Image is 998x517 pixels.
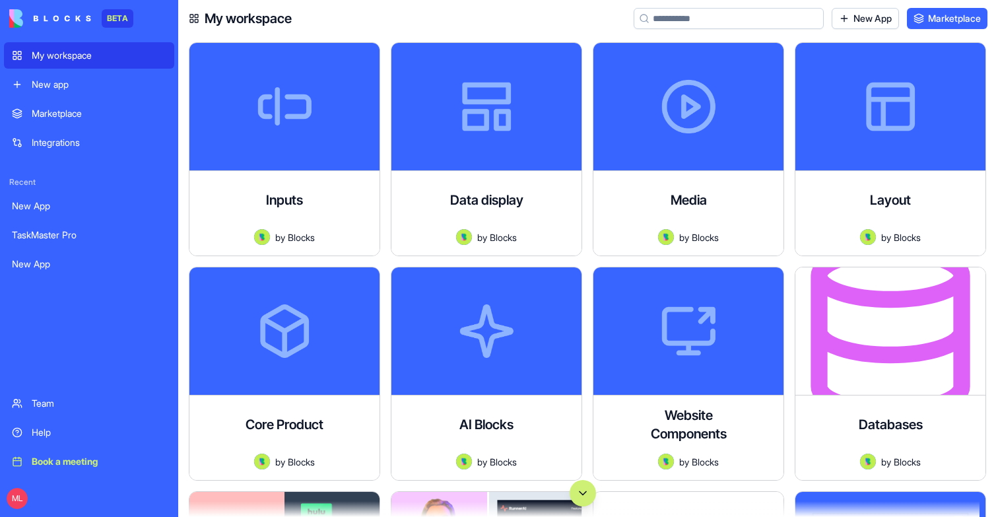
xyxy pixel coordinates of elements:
[254,454,270,469] img: Avatar
[593,42,784,256] a: MediaAvatarbyBlocks
[570,480,596,506] button: Scroll to bottom
[4,177,174,188] span: Recent
[860,454,876,469] img: Avatar
[4,419,174,446] a: Help
[205,9,292,28] h4: My workspace
[7,488,28,509] span: ML
[32,426,166,439] div: Help
[456,229,472,245] img: Avatar
[275,455,285,469] span: by
[477,230,487,244] span: by
[636,406,741,443] h4: Website Components
[12,258,166,271] div: New App
[4,448,174,475] a: Book a meeting
[881,230,891,244] span: by
[32,49,166,62] div: My workspace
[679,230,689,244] span: by
[102,9,133,28] div: BETA
[859,415,923,434] h4: Databases
[795,42,986,256] a: LayoutAvatarbyBlocks
[246,415,323,434] h4: Core Product
[189,267,380,481] a: Core ProductAvatarbyBlocks
[288,230,315,244] span: Blocks
[32,397,166,410] div: Team
[658,229,674,245] img: Avatar
[4,71,174,98] a: New app
[266,191,303,209] h4: Inputs
[832,8,899,29] a: New App
[692,455,719,469] span: Blocks
[391,267,582,481] a: AI BlocksAvatarbyBlocks
[593,267,784,481] a: Website ComponentsAvatarbyBlocks
[9,9,133,28] a: BETA
[692,230,719,244] span: Blocks
[32,136,166,149] div: Integrations
[9,9,91,28] img: logo
[894,455,921,469] span: Blocks
[679,455,689,469] span: by
[254,229,270,245] img: Avatar
[32,107,166,120] div: Marketplace
[288,455,315,469] span: Blocks
[12,199,166,213] div: New App
[671,191,707,209] h4: Media
[32,455,166,468] div: Book a meeting
[4,193,174,219] a: New App
[658,454,674,469] img: Avatar
[894,230,921,244] span: Blocks
[275,230,285,244] span: by
[881,455,891,469] span: by
[490,230,517,244] span: Blocks
[391,42,582,256] a: Data displayAvatarbyBlocks
[4,129,174,156] a: Integrations
[450,191,523,209] h4: Data display
[4,251,174,277] a: New App
[4,222,174,248] a: TaskMaster Pro
[459,415,514,434] h4: AI Blocks
[32,78,166,91] div: New app
[456,454,472,469] img: Avatar
[795,267,986,481] a: DatabasesAvatarbyBlocks
[490,455,517,469] span: Blocks
[4,390,174,417] a: Team
[4,100,174,127] a: Marketplace
[4,42,174,69] a: My workspace
[189,42,380,256] a: InputsAvatarbyBlocks
[860,229,876,245] img: Avatar
[477,455,487,469] span: by
[907,8,987,29] a: Marketplace
[12,228,166,242] div: TaskMaster Pro
[870,191,911,209] h4: Layout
